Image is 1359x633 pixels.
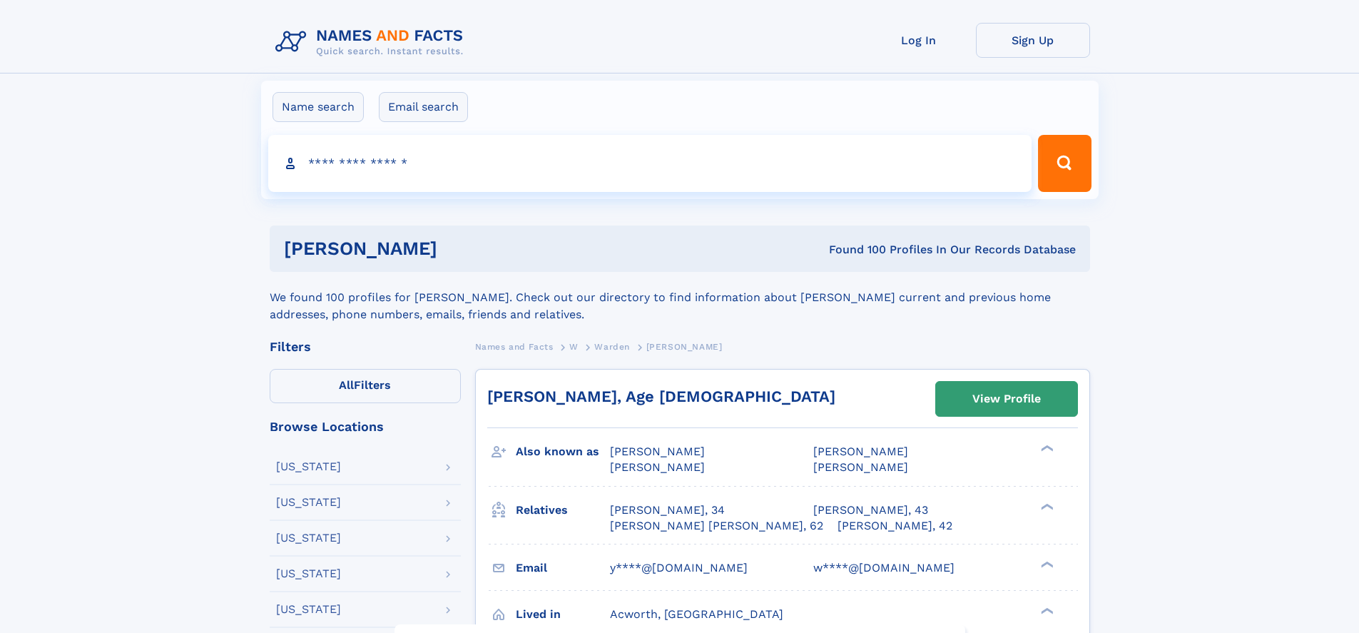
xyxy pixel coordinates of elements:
[516,556,610,580] h3: Email
[339,378,354,392] span: All
[646,342,723,352] span: [PERSON_NAME]
[487,388,835,405] a: [PERSON_NAME], Age [DEMOGRAPHIC_DATA]
[270,420,461,433] div: Browse Locations
[569,342,579,352] span: W
[1037,606,1054,615] div: ❯
[633,242,1076,258] div: Found 100 Profiles In Our Records Database
[972,383,1041,415] div: View Profile
[838,518,952,534] a: [PERSON_NAME], 42
[610,502,725,518] a: [PERSON_NAME], 34
[1037,444,1054,453] div: ❯
[516,440,610,464] h3: Also known as
[976,23,1090,58] a: Sign Up
[276,604,341,615] div: [US_STATE]
[268,135,1032,192] input: search input
[273,92,364,122] label: Name search
[276,461,341,472] div: [US_STATE]
[610,460,705,474] span: [PERSON_NAME]
[516,498,610,522] h3: Relatives
[270,23,475,61] img: Logo Names and Facts
[594,338,630,355] a: Warden
[594,342,630,352] span: Warden
[516,602,610,627] h3: Lived in
[379,92,468,122] label: Email search
[813,445,908,458] span: [PERSON_NAME]
[610,607,783,621] span: Acworth, [GEOGRAPHIC_DATA]
[276,497,341,508] div: [US_STATE]
[1038,135,1091,192] button: Search Button
[610,518,823,534] a: [PERSON_NAME] [PERSON_NAME], 62
[862,23,976,58] a: Log In
[475,338,554,355] a: Names and Facts
[936,382,1077,416] a: View Profile
[569,338,579,355] a: W
[813,502,928,518] a: [PERSON_NAME], 43
[284,240,633,258] h1: [PERSON_NAME]
[1037,502,1054,511] div: ❯
[813,460,908,474] span: [PERSON_NAME]
[270,340,461,353] div: Filters
[270,272,1090,323] div: We found 100 profiles for [PERSON_NAME]. Check out our directory to find information about [PERSO...
[610,445,705,458] span: [PERSON_NAME]
[1037,559,1054,569] div: ❯
[270,369,461,403] label: Filters
[276,568,341,579] div: [US_STATE]
[276,532,341,544] div: [US_STATE]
